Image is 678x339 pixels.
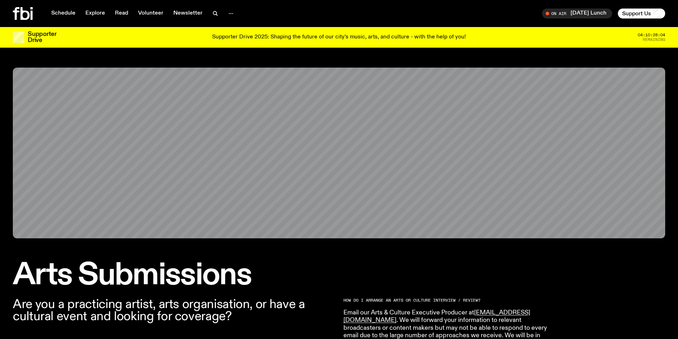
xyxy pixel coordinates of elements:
[638,33,665,37] span: 04:10:28:04
[81,9,109,18] a: Explore
[622,10,651,17] span: Support Us
[343,298,548,302] h2: HOW DO I ARRANGE AN ARTS OR CULTURE INTERVIEW / REVIEW?
[169,9,207,18] a: Newsletter
[13,261,665,290] h1: Arts Submissions
[542,9,612,18] button: On Air[DATE] Lunch
[111,9,132,18] a: Read
[618,9,665,18] button: Support Us
[13,298,335,323] p: Are you a practicing artist, arts organisation, or have a cultural event and looking for coverage?
[28,31,56,43] h3: Supporter Drive
[643,38,665,42] span: Remaining
[134,9,168,18] a: Volunteer
[212,34,466,41] p: Supporter Drive 2025: Shaping the future of our city’s music, arts, and culture - with the help o...
[47,9,80,18] a: Schedule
